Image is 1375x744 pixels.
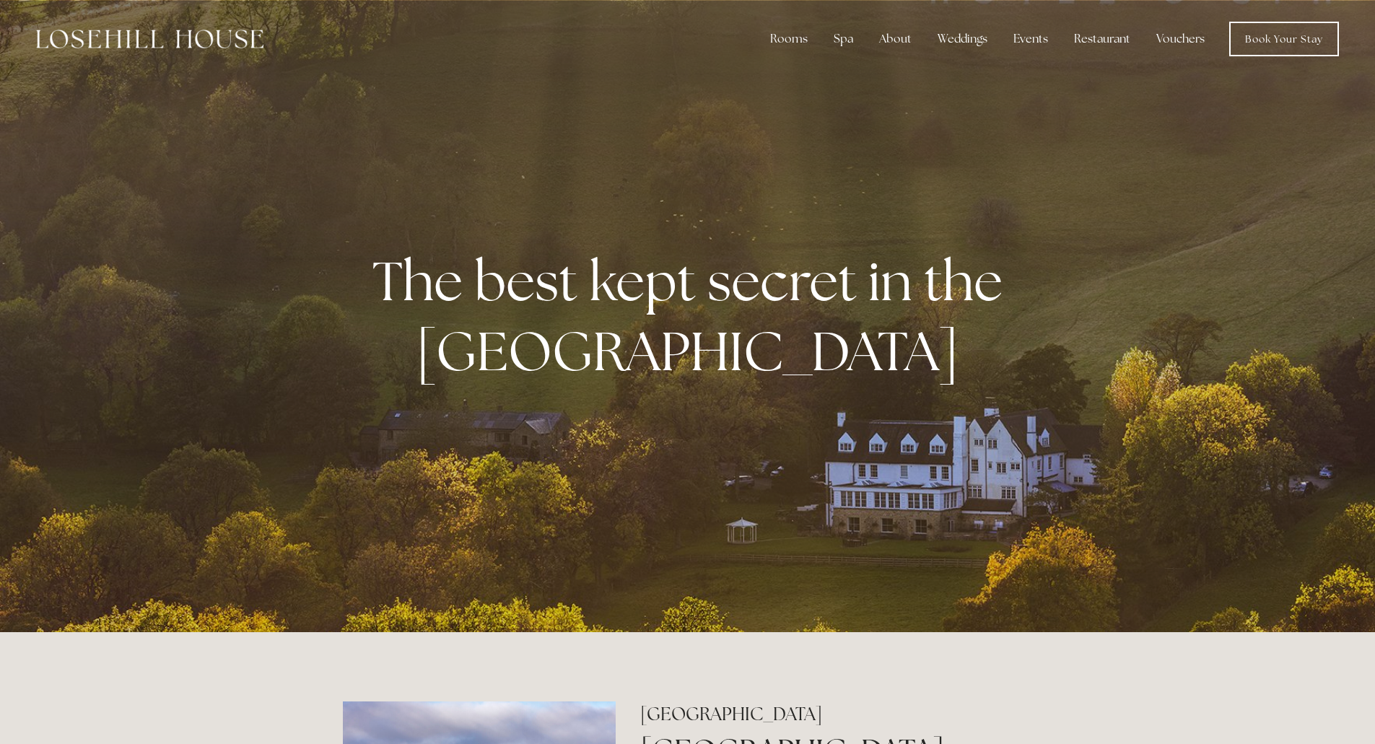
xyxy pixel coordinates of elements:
[372,245,1014,387] strong: The best kept secret in the [GEOGRAPHIC_DATA]
[926,25,999,53] div: Weddings
[1062,25,1142,53] div: Restaurant
[1002,25,1060,53] div: Events
[1145,25,1216,53] a: Vouchers
[1229,22,1339,56] a: Book Your Stay
[868,25,923,53] div: About
[822,25,865,53] div: Spa
[36,30,263,48] img: Losehill House
[759,25,819,53] div: Rooms
[640,701,1032,727] h2: [GEOGRAPHIC_DATA]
